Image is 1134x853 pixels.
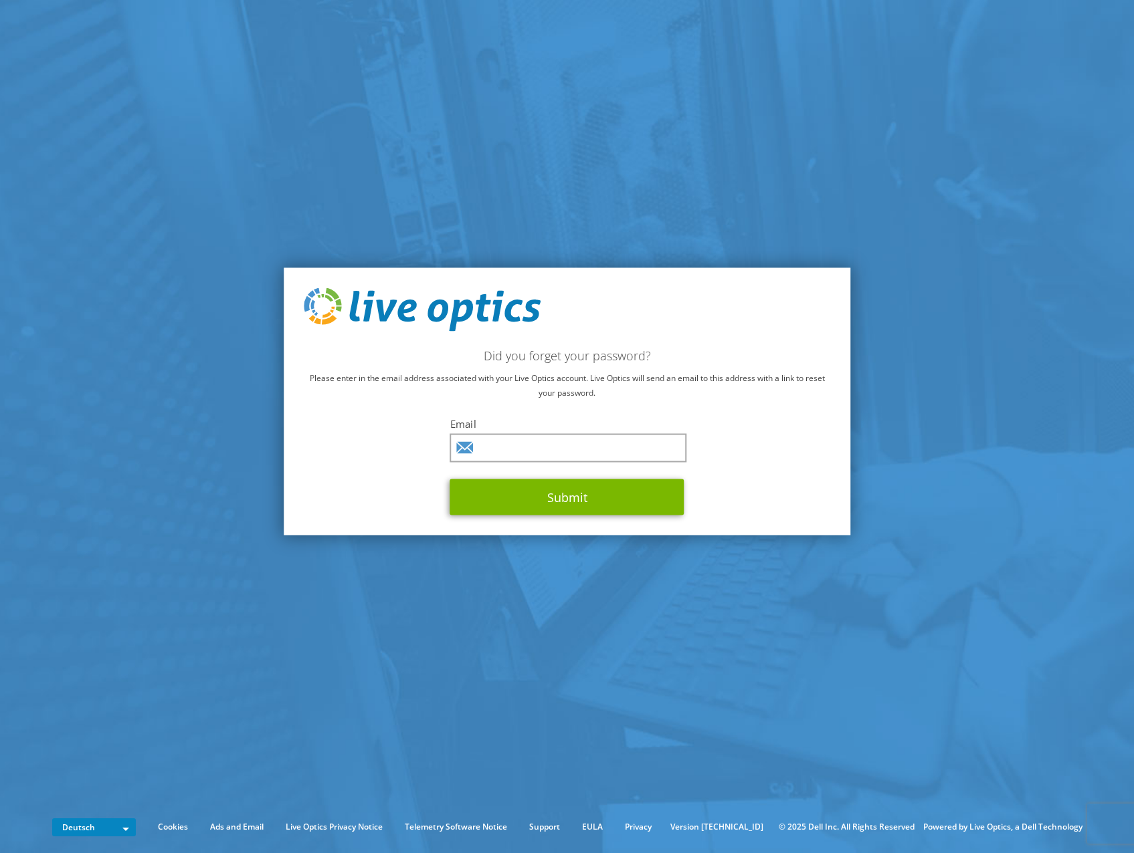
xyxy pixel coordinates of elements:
[200,820,274,834] a: Ads and Email
[450,479,684,515] button: Submit
[572,820,613,834] a: EULA
[923,820,1082,834] li: Powered by Live Optics, a Dell Technology
[395,820,517,834] a: Telemetry Software Notice
[450,417,684,431] label: Email
[304,287,541,332] img: live_optics_svg.svg
[772,820,921,834] li: © 2025 Dell Inc. All Rights Reserved
[304,371,831,400] p: Please enter in the email address associated with your Live Optics account. Live Optics will send...
[276,820,393,834] a: Live Optics Privacy Notice
[148,820,198,834] a: Cookies
[615,820,662,834] a: Privacy
[519,820,570,834] a: Support
[304,348,831,363] h2: Did you forget your password?
[664,820,770,834] li: Version [TECHNICAL_ID]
